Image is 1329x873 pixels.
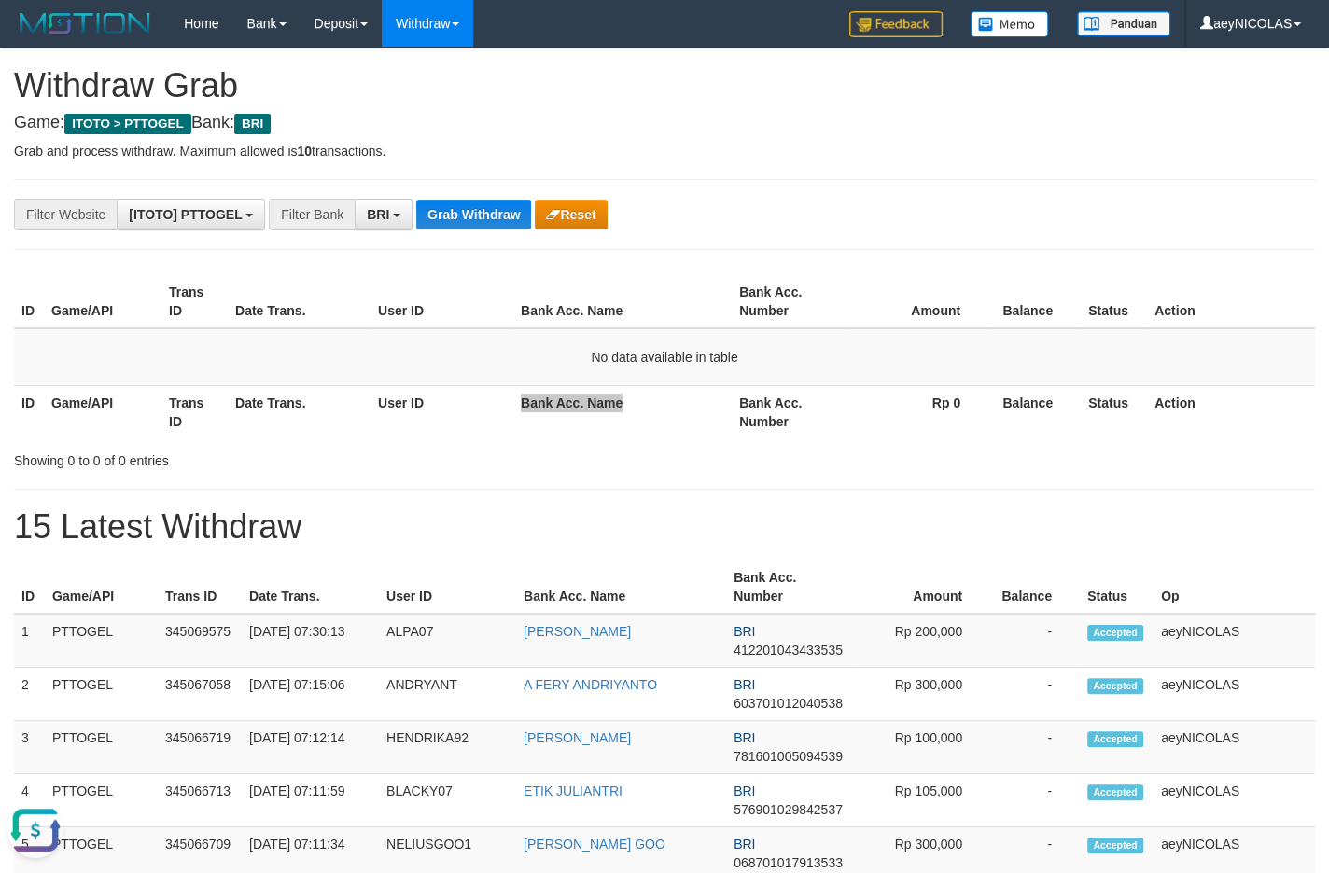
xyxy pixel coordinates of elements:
[990,668,1080,721] td: -
[513,385,732,438] th: Bank Acc. Name
[1081,275,1147,328] th: Status
[242,721,379,774] td: [DATE] 07:12:14
[1147,385,1315,438] th: Action
[14,328,1315,386] td: No data available in table
[45,721,158,774] td: PTTOGEL
[14,67,1315,104] h1: Withdraw Grab
[1147,275,1315,328] th: Action
[1087,625,1143,641] span: Accepted
[1154,721,1315,774] td: aeyNICOLAS
[849,11,943,37] img: Feedback.jpg
[158,721,242,774] td: 345066719
[117,199,265,230] button: [ITOTO] PTTOGEL
[990,721,1080,774] td: -
[1154,614,1315,668] td: aeyNICOLAS
[45,668,158,721] td: PTTOGEL
[988,385,1081,438] th: Balance
[524,677,657,692] a: A FERY ANDRIYANTO
[14,444,539,470] div: Showing 0 to 0 of 0 entries
[371,385,513,438] th: User ID
[242,561,379,614] th: Date Trans.
[971,11,1049,37] img: Button%20Memo.svg
[990,614,1080,668] td: -
[14,774,45,827] td: 4
[158,561,242,614] th: Trans ID
[14,275,44,328] th: ID
[734,696,843,711] span: Copy 603701012040538 to clipboard
[856,614,990,668] td: Rp 200,000
[734,624,755,639] span: BRI
[524,783,623,798] a: ETIK JULIANTRI
[367,207,389,222] span: BRI
[535,200,607,229] button: Reset
[14,721,45,774] td: 3
[732,385,849,438] th: Bank Acc. Number
[129,207,242,222] span: [ITOTO] PTTOGEL
[1087,838,1143,853] span: Accepted
[734,783,755,798] span: BRI
[856,774,990,827] td: Rp 105,000
[7,7,63,63] button: Open LiveChat chat widget
[1154,561,1315,614] th: Op
[14,561,45,614] th: ID
[734,837,755,852] span: BRI
[726,561,856,614] th: Bank Acc. Number
[516,561,726,614] th: Bank Acc. Name
[1077,11,1170,36] img: panduan.png
[524,624,631,639] a: [PERSON_NAME]
[14,9,156,37] img: MOTION_logo.png
[734,730,755,745] span: BRI
[990,561,1080,614] th: Balance
[242,614,379,668] td: [DATE] 07:30:13
[379,774,516,827] td: BLACKY07
[14,668,45,721] td: 2
[1087,784,1143,800] span: Accepted
[849,275,988,328] th: Amount
[734,802,843,817] span: Copy 576901029842537 to clipboard
[269,199,355,230] div: Filter Bank
[734,643,843,658] span: Copy 412201043433535 to clipboard
[732,275,849,328] th: Bank Acc. Number
[44,385,161,438] th: Game/API
[988,275,1081,328] th: Balance
[45,614,158,668] td: PTTOGEL
[1087,678,1143,694] span: Accepted
[524,730,631,745] a: [PERSON_NAME]
[242,774,379,827] td: [DATE] 07:11:59
[371,275,513,328] th: User ID
[45,774,158,827] td: PTTOGEL
[44,275,161,328] th: Game/API
[990,774,1080,827] td: -
[524,837,665,852] a: [PERSON_NAME] GOO
[734,677,755,692] span: BRI
[856,561,990,614] th: Amount
[856,721,990,774] td: Rp 100,000
[734,749,843,764] span: Copy 781601005094539 to clipboard
[242,668,379,721] td: [DATE] 07:15:06
[14,199,117,230] div: Filter Website
[856,668,990,721] td: Rp 300,000
[1154,668,1315,721] td: aeyNICOLAS
[849,385,988,438] th: Rp 0
[228,385,371,438] th: Date Trans.
[228,275,371,328] th: Date Trans.
[14,142,1315,160] p: Grab and process withdraw. Maximum allowed is transactions.
[734,855,843,870] span: Copy 068701017913533 to clipboard
[14,114,1315,132] h4: Game: Bank:
[513,275,732,328] th: Bank Acc. Name
[14,385,44,438] th: ID
[379,561,516,614] th: User ID
[158,774,242,827] td: 345066713
[379,721,516,774] td: HENDRIKA92
[45,561,158,614] th: Game/API
[158,614,242,668] td: 345069575
[1080,561,1154,614] th: Status
[1154,774,1315,827] td: aeyNICOLAS
[161,385,228,438] th: Trans ID
[379,668,516,721] td: ANDRYANT
[161,275,228,328] th: Trans ID
[64,114,191,134] span: ITOTO > PTTOGEL
[158,668,242,721] td: 345067058
[297,144,312,159] strong: 10
[14,508,1315,546] h1: 15 Latest Withdraw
